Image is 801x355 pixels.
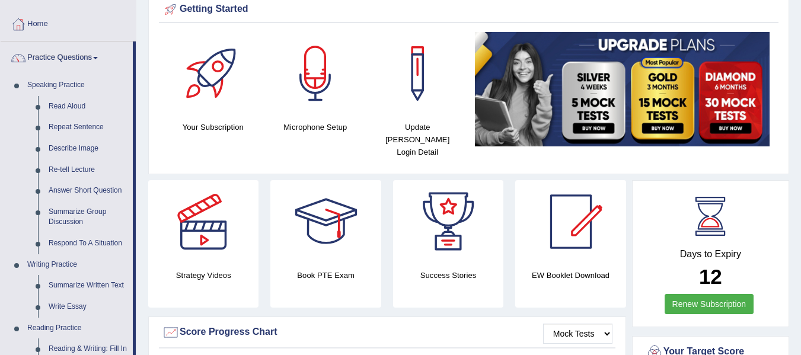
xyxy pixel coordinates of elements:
[43,180,133,202] a: Answer Short Question
[43,96,133,117] a: Read Aloud
[22,75,133,96] a: Speaking Practice
[270,269,381,282] h4: Book PTE Exam
[393,269,503,282] h4: Success Stories
[515,269,626,282] h4: EW Booklet Download
[148,269,259,282] h4: Strategy Videos
[22,254,133,276] a: Writing Practice
[475,32,770,146] img: small5.jpg
[43,159,133,181] a: Re-tell Lecture
[43,202,133,233] a: Summarize Group Discussion
[43,233,133,254] a: Respond To A Situation
[270,121,361,133] h4: Microphone Setup
[646,249,776,260] h4: Days to Expiry
[162,1,776,18] div: Getting Started
[22,318,133,339] a: Reading Practice
[43,117,133,138] a: Repeat Sentence
[168,121,259,133] h4: Your Subscription
[43,275,133,296] a: Summarize Written Text
[1,41,133,71] a: Practice Questions
[372,121,463,158] h4: Update [PERSON_NAME] Login Detail
[699,265,722,288] b: 12
[43,138,133,159] a: Describe Image
[43,296,133,318] a: Write Essay
[1,8,136,37] a: Home
[665,294,754,314] a: Renew Subscription
[162,324,612,341] div: Score Progress Chart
